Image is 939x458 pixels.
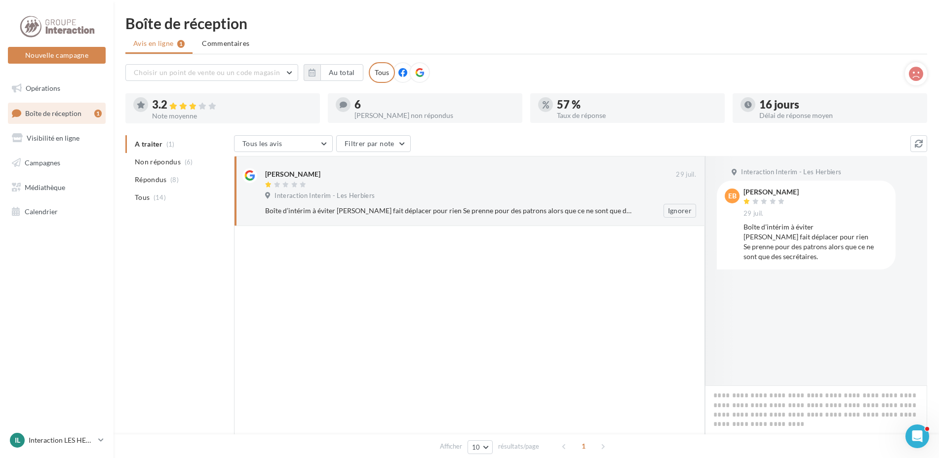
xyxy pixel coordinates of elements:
span: résultats/page [498,442,539,451]
a: Opérations [6,78,108,99]
div: Tous [369,62,395,83]
span: Calendrier [25,207,58,216]
span: (8) [170,176,179,184]
span: EB [728,191,737,201]
a: Visibilité en ligne [6,128,108,149]
span: 1 [576,438,591,454]
button: Choisir un point de vente ou un code magasin [125,64,298,81]
span: Non répondus [135,157,181,167]
button: Au total [320,64,363,81]
a: Médiathèque [6,177,108,198]
span: 29 juil. [743,209,764,218]
span: Répondus [135,175,167,185]
span: (14) [154,193,166,201]
a: Boîte de réception1 [6,103,108,124]
button: Au total [304,64,363,81]
div: 57 % [557,99,717,110]
span: Afficher [440,442,462,451]
span: 10 [472,443,480,451]
div: Note moyenne [152,113,312,119]
div: Délai de réponse moyen [759,112,919,119]
span: IL [15,435,20,445]
div: [PERSON_NAME] [743,189,799,195]
span: Tous [135,192,150,202]
span: Choisir un point de vente ou un code magasin [134,68,280,76]
a: IL Interaction LES HERBIERS [8,431,106,450]
span: Commentaires [202,38,249,48]
span: Médiathèque [25,183,65,191]
div: Taux de réponse [557,112,717,119]
span: Boîte de réception [25,109,81,117]
a: Calendrier [6,201,108,222]
button: 10 [468,440,493,454]
button: Ignorer [664,204,696,218]
span: Campagnes [25,158,60,167]
p: Interaction LES HERBIERS [29,435,94,445]
button: Tous les avis [234,135,333,152]
div: 6 [354,99,514,110]
div: 16 jours [759,99,919,110]
div: 1 [94,110,102,117]
iframe: Intercom live chat [905,424,929,448]
span: Opérations [26,84,60,92]
div: Boîte de réception [125,16,927,31]
a: Campagnes [6,153,108,173]
span: Tous les avis [242,139,282,148]
div: Boîte d’intérim à éviter [PERSON_NAME] fait déplacer pour rien Se prenne pour des patrons alors q... [743,222,888,262]
div: [PERSON_NAME] non répondus [354,112,514,119]
div: [PERSON_NAME] [265,169,320,179]
span: Interaction Interim - Les Herbiers [274,191,375,200]
button: Filtrer par note [336,135,411,152]
span: 29 juil. [676,170,696,179]
button: Nouvelle campagne [8,47,106,64]
div: Boîte d’intérim à éviter [PERSON_NAME] fait déplacer pour rien Se prenne pour des patrons alors q... [265,206,632,216]
span: Interaction Interim - Les Herbiers [741,168,841,177]
div: 3.2 [152,99,312,111]
span: (6) [185,158,193,166]
span: Visibilité en ligne [27,134,79,142]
